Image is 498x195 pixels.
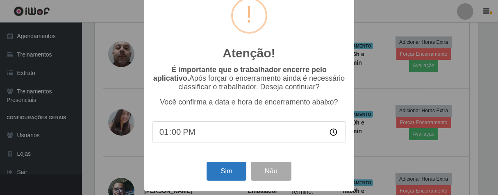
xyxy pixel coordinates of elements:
button: Sim [207,162,246,181]
h2: Atenção! [223,46,275,61]
button: Não [251,162,291,181]
p: Após forçar o encerramento ainda é necessário classificar o trabalhador. Deseja continuar? [152,66,346,91]
b: É importante que o trabalhador encerre pelo aplicativo. [153,66,327,82]
p: Você confirma a data e hora de encerramento abaixo? [152,98,346,107]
